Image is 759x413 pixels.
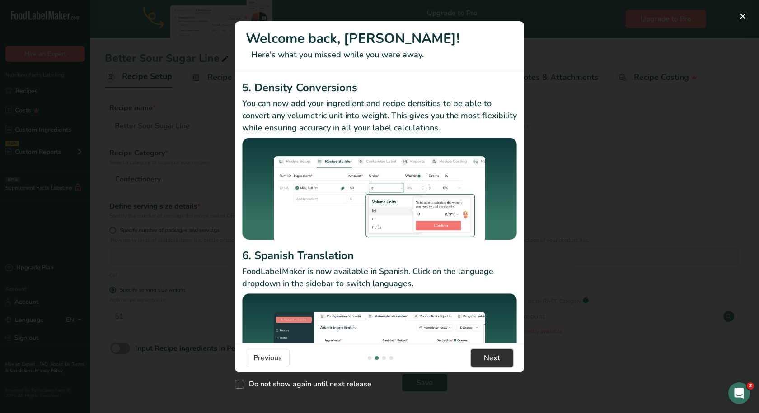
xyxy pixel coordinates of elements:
[246,49,513,61] p: Here's what you missed while you were away.
[242,79,517,96] h2: 5. Density Conversions
[242,293,517,396] img: Spanish Translation
[471,349,513,367] button: Next
[244,380,371,389] span: Do not show again until next release
[242,265,517,290] p: FoodLabelMaker is now available in Spanish. Click on the language dropdown in the sidebar to swit...
[484,353,500,363] span: Next
[747,382,754,390] span: 2
[242,247,517,264] h2: 6. Spanish Translation
[253,353,282,363] span: Previous
[728,382,750,404] iframe: Intercom live chat
[242,138,517,244] img: Density Conversions
[246,349,290,367] button: Previous
[242,97,517,134] p: You can now add your ingredient and recipe densities to be able to convert any volumetric unit in...
[246,28,513,49] h1: Welcome back, [PERSON_NAME]!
